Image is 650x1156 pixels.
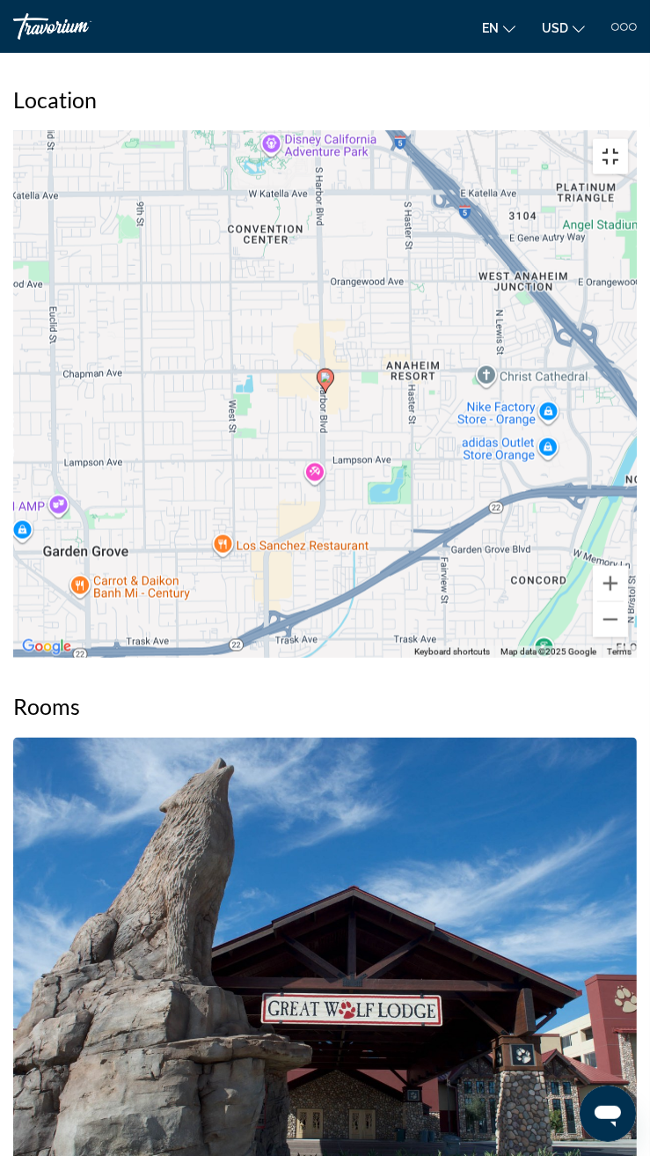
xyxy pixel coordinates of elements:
a: Terms (opens in new tab) [607,647,632,657]
span: Map data ©2025 Google [500,647,596,657]
iframe: Button to launch messaging window [580,1086,636,1142]
button: Keyboard shortcuts [414,646,490,659]
button: Zoom in [593,566,628,601]
a: Open this area in Google Maps (opens a new window) [18,636,76,659]
h2: Rooms [13,694,637,720]
img: Google [18,636,76,659]
button: Zoom out [593,602,628,637]
button: Change language [482,15,515,40]
h2: Location [13,86,637,113]
span: en [482,21,499,35]
a: Travorium [13,13,145,40]
button: Change currency [542,15,585,40]
button: Toggle fullscreen view [593,139,628,174]
span: USD [542,21,568,35]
